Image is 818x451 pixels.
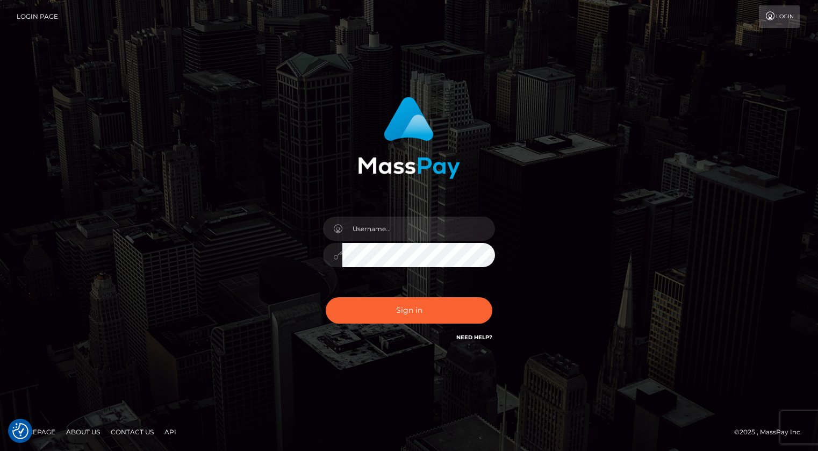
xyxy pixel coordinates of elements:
img: MassPay Login [358,97,460,179]
button: Sign in [326,297,492,324]
div: © 2025 , MassPay Inc. [734,426,810,438]
a: About Us [62,424,104,440]
input: Username... [342,217,495,241]
a: Contact Us [106,424,158,440]
button: Consent Preferences [12,423,28,439]
a: Need Help? [456,334,492,341]
a: Login [759,5,800,28]
a: API [160,424,181,440]
a: Login Page [17,5,58,28]
a: Homepage [12,424,60,440]
img: Revisit consent button [12,423,28,439]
